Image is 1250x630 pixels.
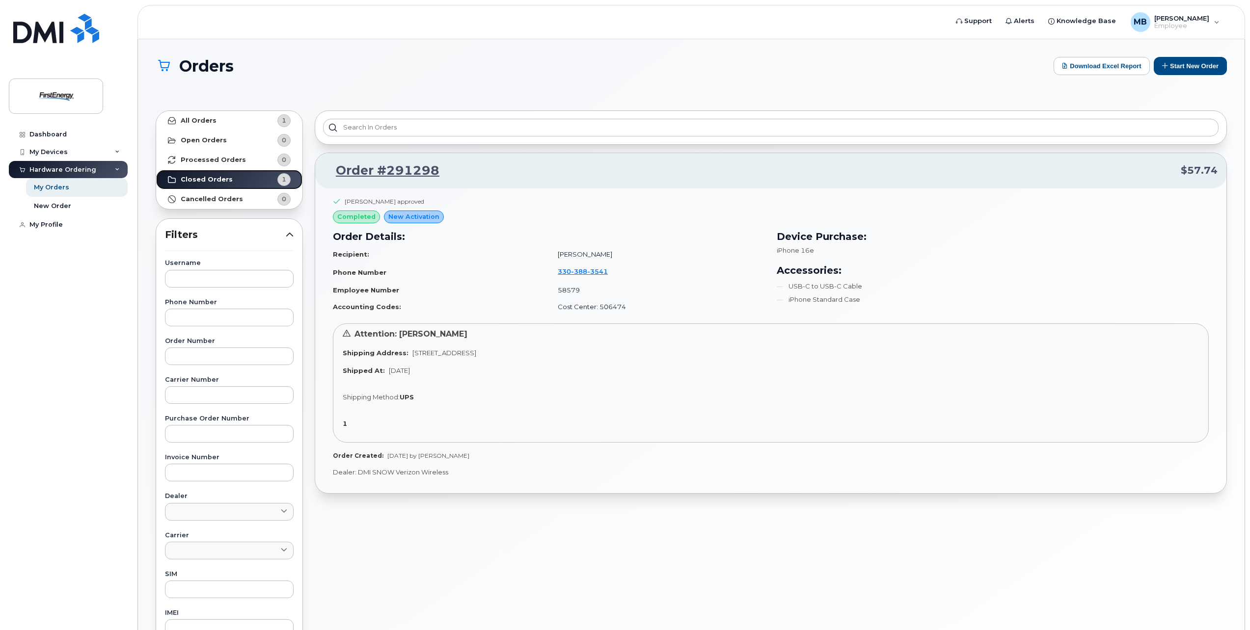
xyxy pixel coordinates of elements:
[354,329,467,339] span: Attention: [PERSON_NAME]
[165,416,294,422] label: Purchase Order Number
[179,57,234,75] span: Orders
[549,298,765,315] td: Cost Center: 506474
[1207,587,1243,623] iframe: Messenger Launcher
[343,367,385,374] strong: Shipped At:
[777,263,1209,278] h3: Accessories:
[558,267,620,275] a: 3303883541
[337,212,376,221] span: completed
[558,267,608,275] span: 330
[165,377,294,383] label: Carrier Number
[343,420,347,427] strong: 1
[165,571,294,577] label: SIM
[324,162,439,180] a: Order #291298
[165,260,294,266] label: Username
[333,250,369,258] strong: Recipient:
[282,116,286,125] span: 1
[387,452,469,459] span: [DATE] by [PERSON_NAME]
[165,610,294,616] label: IMEI
[165,299,294,306] label: Phone Number
[777,282,1209,291] li: USB-C to USB-C Cable
[333,268,386,276] strong: Phone Number
[282,175,286,184] span: 1
[181,176,233,184] strong: Closed Orders
[156,150,302,170] a: Processed Orders0
[1054,57,1150,75] button: Download Excel Report
[412,349,476,357] span: [STREET_ADDRESS]
[343,393,400,401] span: Shipping Method:
[165,338,294,344] label: Order Number
[400,393,414,401] strong: UPS
[181,117,217,125] strong: All Orders
[345,197,424,206] div: [PERSON_NAME] approved
[587,267,608,275] span: 3541
[156,170,302,189] a: Closed Orders1
[156,189,302,209] a: Cancelled Orders0
[165,493,294,499] label: Dealer
[282,155,286,164] span: 0
[549,282,765,299] td: 58579
[165,454,294,461] label: Invoice Number
[777,229,1209,244] h3: Device Purchase:
[333,452,383,459] strong: Order Created:
[181,195,243,203] strong: Cancelled Orders
[156,111,302,131] a: All Orders1
[571,267,587,275] span: 388
[323,119,1219,136] input: Search in orders
[333,286,399,294] strong: Employee Number
[282,194,286,204] span: 0
[165,532,294,539] label: Carrier
[181,156,246,164] strong: Processed Orders
[282,135,286,145] span: 0
[777,246,814,254] span: iPhone 16e
[343,420,351,427] a: 1
[165,228,286,242] span: Filters
[156,131,302,150] a: Open Orders0
[333,468,1209,477] p: Dealer: DMI SNOW Verizon Wireless
[549,246,765,263] td: [PERSON_NAME]
[388,212,439,221] span: New Activation
[389,367,410,374] span: [DATE]
[1154,57,1227,75] button: Start New Order
[333,229,765,244] h3: Order Details:
[333,303,401,311] strong: Accounting Codes:
[181,136,227,144] strong: Open Orders
[1181,163,1218,178] span: $57.74
[777,295,1209,304] li: iPhone Standard Case
[343,349,408,357] strong: Shipping Address:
